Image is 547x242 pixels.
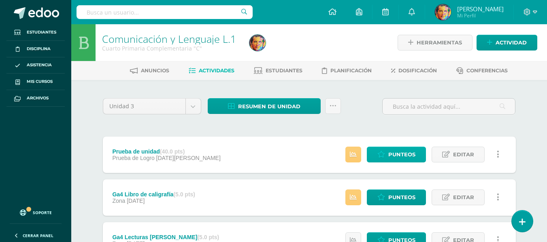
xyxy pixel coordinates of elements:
span: Disciplina [27,46,51,52]
span: Zona [112,198,125,204]
a: Herramientas [398,35,473,51]
span: Planificación [330,67,372,74]
a: Planificación [322,64,372,77]
strong: (5.0 pts) [197,234,219,240]
span: Mis cursos [27,78,53,85]
input: Busca un usuario... [77,5,253,19]
a: Mis cursos [6,74,65,90]
span: Estudiantes [266,67,302,74]
span: Editar [453,147,474,162]
a: Dosificación [391,64,437,77]
span: Editar [453,190,474,205]
span: [PERSON_NAME] [457,5,504,13]
span: Herramientas [417,35,462,50]
a: Punteos [367,147,426,162]
input: Busca la actividad aquí... [383,99,515,114]
span: Prueba de Logro [112,155,154,161]
span: Mi Perfil [457,12,504,19]
a: Actividad [477,35,537,51]
span: [DATE][PERSON_NAME] [156,155,221,161]
a: Estudiantes [6,24,65,41]
span: Actividad [496,35,527,50]
div: Ga4 Lecturas [PERSON_NAME] [112,234,219,240]
a: Asistencia [6,57,65,74]
strong: (40.0 pts) [160,148,185,155]
strong: (5.0 pts) [173,191,195,198]
h1: Comunicación y Lenguaje L.1 [102,33,240,44]
div: Prueba de unidad [112,148,220,155]
a: Disciplina [6,41,65,57]
span: Archivos [27,95,49,101]
a: Comunicación y Lenguaje L.1 [102,32,236,46]
span: Cerrar panel [23,233,53,238]
span: Conferencias [466,67,508,74]
a: Soporte [10,202,62,221]
span: Punteos [388,147,415,162]
span: [DATE] [127,198,145,204]
span: Punteos [388,190,415,205]
img: 6189efe1154869782297a4f5131f6e1d.png [435,4,451,20]
span: Unidad 3 [109,99,179,114]
span: Resumen de unidad [238,99,300,114]
span: Dosificación [398,67,437,74]
span: Asistencia [27,62,52,68]
a: Conferencias [456,64,508,77]
img: 6189efe1154869782297a4f5131f6e1d.png [249,35,266,51]
div: Ga4 Libro de caligrafía [112,191,195,198]
a: Estudiantes [254,64,302,77]
a: Anuncios [130,64,169,77]
a: Punteos [367,189,426,205]
div: Cuarto Primaria Complementaria 'C' [102,44,240,52]
span: Actividades [199,67,234,74]
span: Estudiantes [27,29,56,36]
a: Archivos [6,90,65,107]
a: Actividades [189,64,234,77]
a: Resumen de unidad [208,98,321,114]
span: Soporte [33,210,52,215]
span: Anuncios [141,67,169,74]
a: Unidad 3 [103,99,201,114]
